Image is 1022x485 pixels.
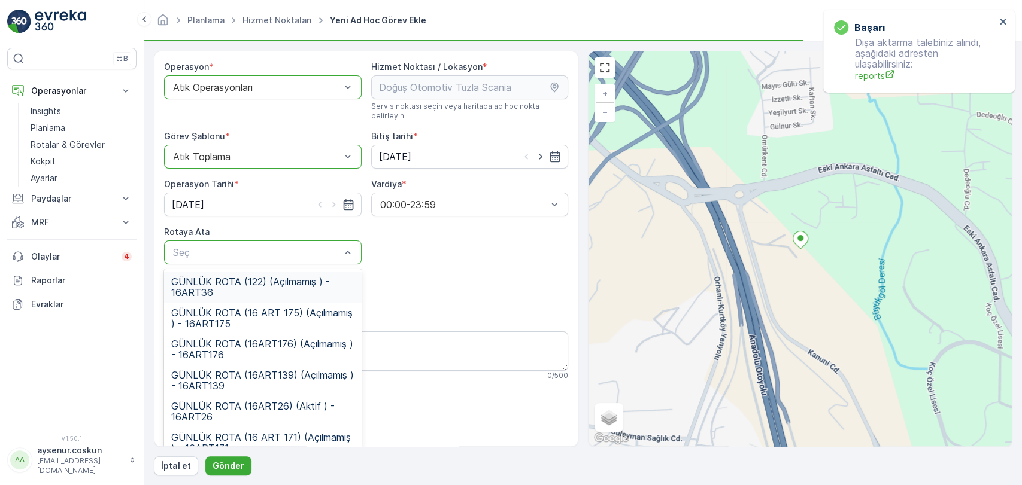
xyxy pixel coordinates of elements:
span: + [602,89,608,99]
p: Gönder [213,460,244,472]
label: Vardiya [371,179,402,189]
label: Bitiş tarihi [371,131,413,141]
a: Insights [26,103,137,120]
p: Insights [31,105,61,117]
a: Yakınlaştır [596,85,614,103]
a: Rotalar & Görevler [26,136,137,153]
a: reports [855,69,996,82]
label: Operasyon [164,62,209,72]
a: Layers [596,404,622,431]
p: MRF [31,216,113,228]
p: Evraklar [31,298,132,310]
p: [EMAIL_ADDRESS][DOMAIN_NAME] [37,456,123,475]
a: Hizmet Noktaları [242,15,312,25]
p: Seç [173,245,341,260]
a: Ana Sayfa [156,18,169,28]
img: logo_light-DOdMpM7g.png [35,10,86,33]
a: Raporlar [7,269,137,292]
span: GÜNLÜK ROTA (16ART26) (Aktif ) - 16ART26 [171,401,354,422]
span: GÜNLÜK ROTA (16ART139) (Açılmamış ) - 16ART139 [171,370,354,391]
span: Yeni Ad Hoc Görev Ekle [327,14,429,26]
p: Operasyonlar [31,85,113,97]
p: ⌘B [116,54,128,63]
p: 4 [124,252,129,261]
p: Rotalar & Görevler [31,139,105,151]
h3: başarı [854,20,885,35]
p: Paydaşlar [31,193,113,205]
a: Planlama [187,15,225,25]
button: MRF [7,211,137,234]
p: Olaylar [31,251,114,263]
a: Ayarlar [26,170,137,187]
img: Google [592,431,631,446]
input: dd/mm/yyyy [371,145,569,169]
p: İptal et [161,460,191,472]
a: Olaylar4 [7,245,137,269]
a: Planlama [26,120,137,136]
p: Dışa aktarma talebiniz alındı, aşağıdaki adresten ulaşabilirsiniz: [834,37,996,82]
a: Kokpit [26,153,137,170]
label: Rotaya Ata [164,227,210,237]
button: İptal et [154,456,198,475]
button: close [999,17,1008,28]
span: GÜNLÜK ROTA (16 ART 175) (Açılmamış ) - 16ART175 [171,307,354,329]
img: logo [7,10,31,33]
p: 0 / 500 [547,371,568,380]
span: GÜNLÜK ROTA (16ART176) (Açılmamış ) - 16ART176 [171,338,354,360]
button: Gönder [205,456,251,475]
div: AA [10,450,29,469]
span: GÜNLÜK ROTA (16 ART 171) (Açılmamış ) - 16ART171 [171,432,354,453]
button: Operasyonlar [7,79,137,103]
p: aysenur.coskun [37,444,123,456]
span: v 1.50.1 [7,435,137,442]
button: Paydaşlar [7,187,137,211]
span: GÜNLÜK ROTA (122) (Açılmamış ) - 16ART36 [171,276,354,298]
a: View Fullscreen [596,59,614,77]
a: Evraklar [7,292,137,316]
a: Uzaklaştır [596,103,614,121]
p: Kokpit [31,155,56,167]
input: Doğuş Otomotiv Tuzla Scania [371,75,569,99]
label: Görev Şablonu [164,131,225,141]
p: Raporlar [31,274,132,286]
input: dd/mm/yyyy [164,193,362,216]
label: Operasyon Tarihi [164,179,234,189]
span: Servis noktası seçin veya haritada ad hoc nokta belirleyin. [371,102,569,121]
label: Hizmet Noktası / Lokasyon [371,62,483,72]
p: Planlama [31,122,65,134]
a: Bu bölgeyi Google Haritalar'da açın (yeni pencerede açılır) [592,431,631,446]
p: Ayarlar [31,172,57,184]
button: AAaysenur.coskun[EMAIL_ADDRESS][DOMAIN_NAME] [7,444,137,475]
span: − [602,106,608,117]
